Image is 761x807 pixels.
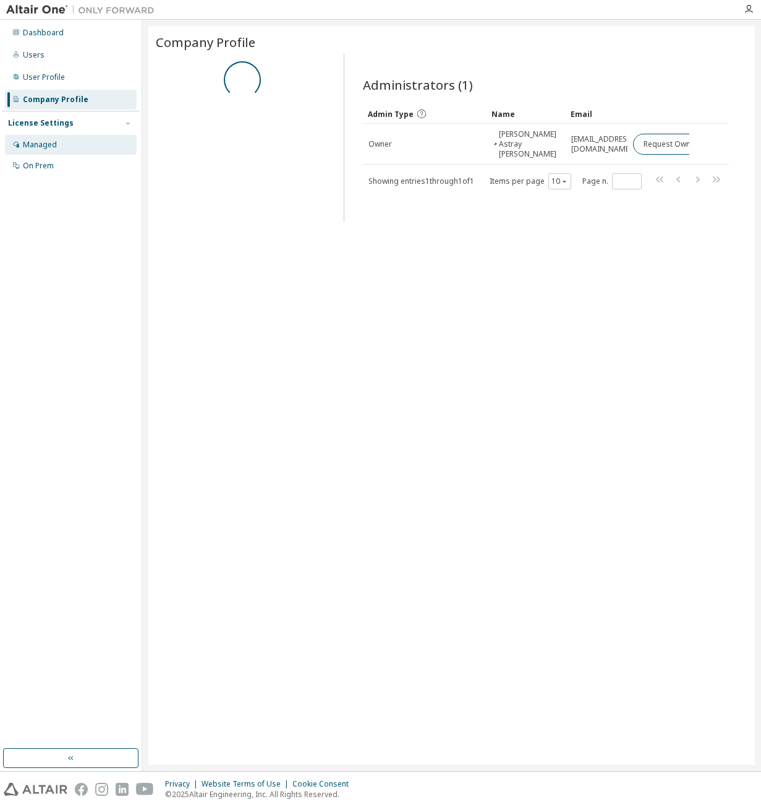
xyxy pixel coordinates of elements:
div: Privacy [165,779,202,789]
img: facebook.svg [75,783,88,796]
span: Items per page [490,173,571,189]
div: Company Profile [23,95,88,105]
div: User Profile [23,72,65,82]
img: linkedin.svg [116,783,129,796]
div: Name [491,104,561,124]
img: altair_logo.svg [4,783,67,796]
div: Dashboard [23,28,64,38]
div: Website Terms of Use [202,779,292,789]
div: On Prem [23,161,54,171]
div: Managed [23,140,57,150]
div: License Settings [8,118,74,128]
img: Altair One [6,4,161,16]
span: Owner [368,139,392,149]
button: Request Owner Change [633,134,738,155]
div: Users [23,50,45,60]
span: Admin Type [368,109,414,119]
span: Company Profile [156,33,255,51]
span: Page n. [582,173,642,189]
span: [PERSON_NAME] Astray [PERSON_NAME] [499,129,560,159]
div: Email [571,104,623,124]
button: 10 [551,176,568,186]
p: © 2025 Altair Engineering, Inc. All Rights Reserved. [165,789,356,800]
img: youtube.svg [136,783,154,796]
div: Cookie Consent [292,779,356,789]
span: Showing entries 1 through 1 of 1 [368,176,474,186]
img: instagram.svg [95,783,108,796]
span: [EMAIL_ADDRESS][DOMAIN_NAME] [571,134,634,154]
span: Administrators (1) [363,76,473,93]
